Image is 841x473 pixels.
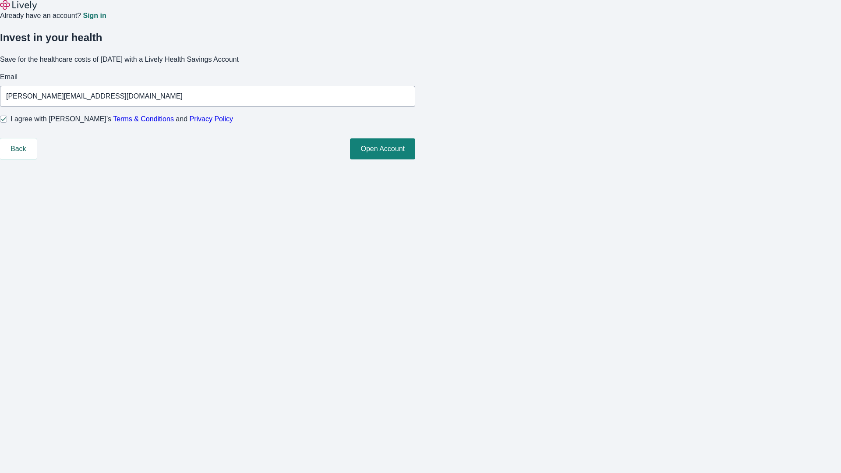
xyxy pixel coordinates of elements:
a: Sign in [83,12,106,19]
button: Open Account [350,138,415,159]
a: Terms & Conditions [113,115,174,123]
a: Privacy Policy [190,115,233,123]
span: I agree with [PERSON_NAME]’s and [11,114,233,124]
